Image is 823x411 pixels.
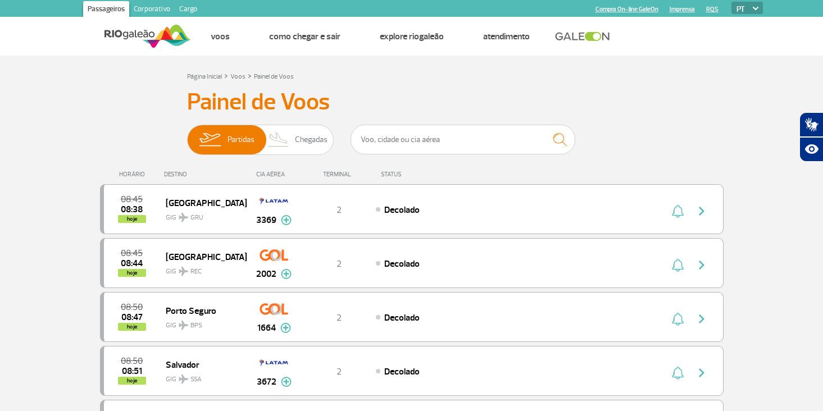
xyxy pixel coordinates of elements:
span: 2002 [256,267,276,281]
span: 2025-09-30 08:38:33 [121,205,143,213]
a: > [248,69,252,82]
span: [GEOGRAPHIC_DATA] [166,195,238,210]
a: Passageiros [83,1,129,19]
span: 2 [337,258,342,270]
div: Plugin de acessibilidade da Hand Talk. [799,112,823,162]
span: BPS [190,321,202,331]
span: GIG [166,368,238,385]
span: REC [190,267,202,277]
span: 2 [337,366,342,377]
img: destiny_airplane.svg [179,375,188,383]
div: HORÁRIO [103,171,165,178]
a: Compra On-line GaleOn [595,6,658,13]
img: seta-direita-painel-voo.svg [695,204,708,218]
span: 2 [337,312,342,323]
span: 3672 [257,375,276,389]
img: seta-direita-painel-voo.svg [695,366,708,380]
a: Imprensa [670,6,695,13]
span: 2 [337,204,342,216]
span: hoje [118,377,146,385]
span: GIG [166,314,238,331]
span: Decolado [384,258,420,270]
img: sino-painel-voo.svg [672,312,684,326]
img: sino-painel-voo.svg [672,258,684,272]
a: > [224,69,228,82]
img: sino-painel-voo.svg [672,366,684,380]
span: hoje [118,269,146,277]
span: Decolado [384,366,420,377]
a: Corporativo [129,1,175,19]
span: 2025-09-30 08:47:00 [121,313,143,321]
span: GIG [166,207,238,223]
button: Abrir tradutor de língua de sinais. [799,112,823,137]
span: Decolado [384,312,420,323]
span: Salvador [166,357,238,372]
img: mais-info-painel-voo.svg [280,323,291,333]
span: [GEOGRAPHIC_DATA] [166,249,238,264]
span: 1664 [257,321,276,335]
div: STATUS [375,171,467,178]
div: TERMINAL [302,171,375,178]
span: GRU [190,213,203,223]
a: RQS [706,6,719,13]
button: Abrir recursos assistivos. [799,137,823,162]
img: seta-direita-painel-voo.svg [695,258,708,272]
img: slider-embarque [192,125,228,154]
a: Painel de Voos [254,72,294,81]
img: mais-info-painel-voo.svg [281,269,292,279]
span: 2025-09-30 08:51:11 [122,367,142,375]
span: 2025-09-30 08:45:00 [121,249,143,257]
span: 2025-09-30 08:45:00 [121,195,143,203]
span: 2025-09-30 08:50:00 [121,303,143,311]
span: Decolado [384,204,420,216]
span: Chegadas [295,125,328,154]
img: slider-desembarque [262,125,295,154]
span: Partidas [228,125,254,154]
input: Voo, cidade ou cia aérea [351,125,575,154]
a: Voos [211,31,230,42]
span: 2025-09-30 08:50:00 [121,357,143,365]
img: seta-direita-painel-voo.svg [695,312,708,326]
span: SSA [190,375,202,385]
img: mais-info-painel-voo.svg [281,377,292,387]
h3: Painel de Voos [187,88,636,116]
a: Como chegar e sair [269,31,340,42]
div: DESTINO [164,171,246,178]
span: hoje [118,215,146,223]
img: sino-painel-voo.svg [672,204,684,218]
a: Página Inicial [187,72,222,81]
span: hoje [118,323,146,331]
a: Explore RIOgaleão [380,31,444,42]
img: mais-info-painel-voo.svg [281,215,292,225]
img: destiny_airplane.svg [179,321,188,330]
img: destiny_airplane.svg [179,213,188,222]
img: destiny_airplane.svg [179,267,188,276]
a: Atendimento [483,31,530,42]
span: 3369 [256,213,276,227]
span: Porto Seguro [166,303,238,318]
span: 2025-09-30 08:44:55 [121,259,143,267]
div: CIA AÉREA [246,171,302,178]
a: Voos [230,72,245,81]
a: Cargo [175,1,202,19]
span: GIG [166,261,238,277]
